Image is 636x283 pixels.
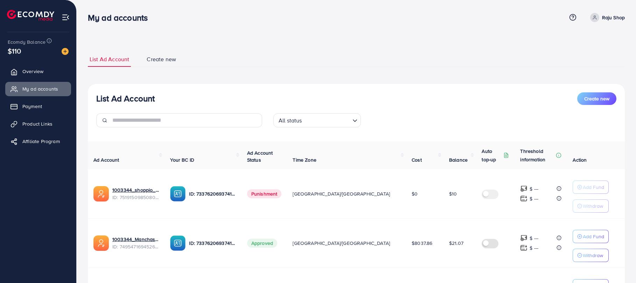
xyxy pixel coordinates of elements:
p: Raju Shop [602,13,625,22]
span: Payment [22,103,42,110]
a: 1003344_Manchaster_1745175503024 [112,236,159,243]
span: Punishment [247,189,282,198]
span: [GEOGRAPHIC_DATA]/[GEOGRAPHIC_DATA] [293,240,390,247]
a: Affiliate Program [5,134,71,148]
p: Auto top-up [482,147,502,164]
span: My ad accounts [22,85,58,92]
img: ic-ads-acc.e4c84228.svg [93,235,109,251]
span: Balance [449,156,468,163]
span: All status [277,115,303,126]
button: Add Fund [573,181,609,194]
span: [GEOGRAPHIC_DATA]/[GEOGRAPHIC_DATA] [293,190,390,197]
a: Raju Shop [587,13,625,22]
img: top-up amount [520,244,527,252]
p: Add Fund [583,232,604,241]
span: Ad Account Status [247,149,273,163]
button: Create new [577,92,616,105]
p: $ --- [530,244,538,252]
img: image [62,48,69,55]
span: ID: 7519150985080684551 [112,194,159,201]
span: $8037.86 [412,240,432,247]
span: $21.07 [449,240,463,247]
p: ID: 7337620693741338625 [189,239,236,247]
p: Add Fund [583,183,604,191]
span: List Ad Account [90,55,129,63]
span: Ad Account [93,156,119,163]
a: Product Links [5,117,71,131]
img: top-up amount [520,234,527,242]
img: ic-ba-acc.ded83a64.svg [170,235,186,251]
p: Withdraw [583,251,603,260]
img: top-up amount [520,195,527,202]
div: Search for option [273,113,361,127]
span: Ecomdy Balance [8,38,46,45]
img: ic-ba-acc.ded83a64.svg [170,186,186,201]
span: Overview [22,68,43,75]
span: ID: 7495471694526988304 [112,243,159,250]
img: ic-ads-acc.e4c84228.svg [93,186,109,201]
p: $ --- [530,194,538,203]
input: Search for option [304,114,350,126]
p: $ --- [530,234,538,242]
span: Approved [247,239,277,248]
a: Overview [5,64,71,78]
span: Action [573,156,587,163]
img: logo [7,10,54,21]
div: <span class='underline'>1003344_Manchaster_1745175503024</span></br>7495471694526988304 [112,236,159,250]
p: Threshold information [520,147,554,164]
button: Withdraw [573,249,609,262]
span: Time Zone [293,156,316,163]
span: $10 [449,190,457,197]
a: My ad accounts [5,82,71,96]
img: top-up amount [520,185,527,192]
p: ID: 7337620693741338625 [189,190,236,198]
a: Payment [5,99,71,113]
a: 1003344_shoppio_1750688962312 [112,186,159,193]
div: <span class='underline'>1003344_shoppio_1750688962312</span></br>7519150985080684551 [112,186,159,201]
h3: List Ad Account [96,93,155,104]
span: Your BC ID [170,156,194,163]
span: Cost [412,156,422,163]
span: Create new [147,55,176,63]
h3: My ad accounts [88,13,153,23]
img: menu [62,13,70,21]
span: Affiliate Program [22,138,60,145]
span: Product Links [22,120,53,127]
p: Withdraw [583,202,603,210]
button: Add Fund [573,230,609,243]
span: $0 [412,190,418,197]
span: $110 [8,46,21,56]
button: Withdraw [573,199,609,213]
iframe: Chat [606,252,631,278]
span: Create new [584,95,609,102]
p: $ --- [530,185,538,193]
